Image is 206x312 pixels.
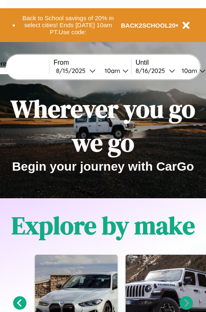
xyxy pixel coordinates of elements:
div: 8 / 15 / 2025 [56,67,89,75]
button: Back to School savings of 20% in select cities! Ends [DATE] 10am PT.Use code: [15,12,121,38]
div: 10am [178,67,199,75]
div: 8 / 16 / 2025 [136,67,169,75]
b: BACK2SCHOOL20 [121,22,176,29]
div: 10am [101,67,122,75]
label: From [54,59,131,66]
h1: Explore by make [12,209,195,242]
button: 8/15/2025 [54,66,98,75]
button: 10am [98,66,131,75]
